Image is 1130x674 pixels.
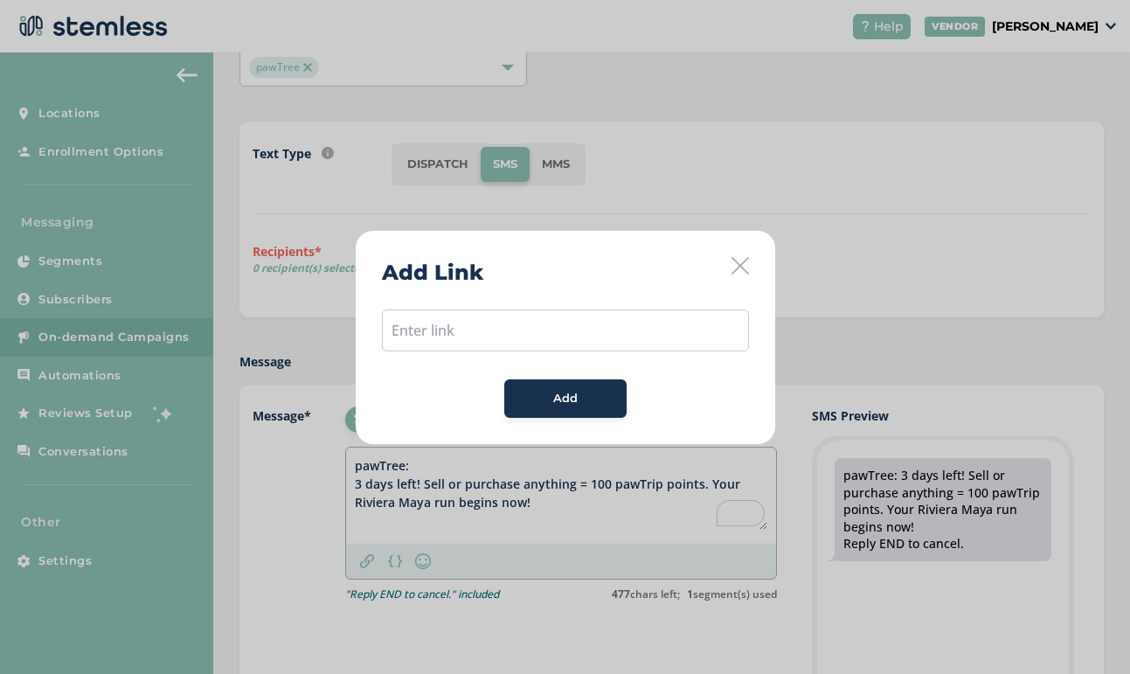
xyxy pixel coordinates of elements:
iframe: Chat Widget [1043,590,1130,674]
h2: Add Link [382,257,483,288]
button: Add [504,379,627,418]
span: Add [553,390,578,407]
input: Enter link [382,309,749,351]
